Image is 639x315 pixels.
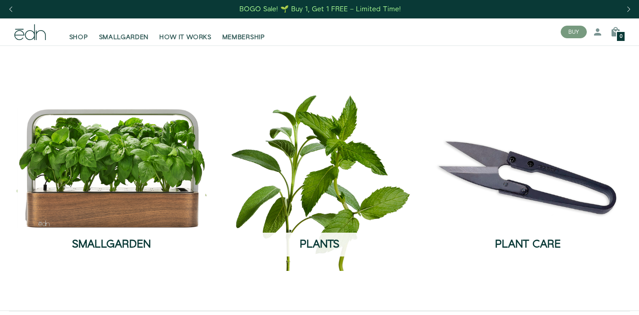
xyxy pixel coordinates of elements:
a: BOGO Sale! 🌱 Buy 1, Get 1 FREE – Limited Time! [239,2,402,16]
img: SmallGarden [14,71,208,265]
a: SHOP [64,22,94,42]
img: Plants [223,71,417,270]
img: Plant Care [431,71,625,265]
a: HOW IT WORKS [154,22,216,42]
a: SmallGarden [14,71,208,270]
button: BUY [561,26,587,38]
span: SHOP [69,33,88,42]
span: SMALLGARDEN [99,33,149,42]
span: Plant Care [495,237,561,252]
a: MEMBERSHIP [217,22,270,42]
span: 0 [620,34,622,39]
span: SmallGarden [72,237,151,252]
span: Plants [300,237,339,252]
span: MEMBERSHIP [222,33,265,42]
a: SMALLGARDEN [94,22,154,42]
div: BOGO Sale! 🌱 Buy 1, Get 1 FREE – Limited Time! [239,4,401,14]
a: Plant Care [431,71,625,270]
span: HOW IT WORKS [159,33,211,42]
